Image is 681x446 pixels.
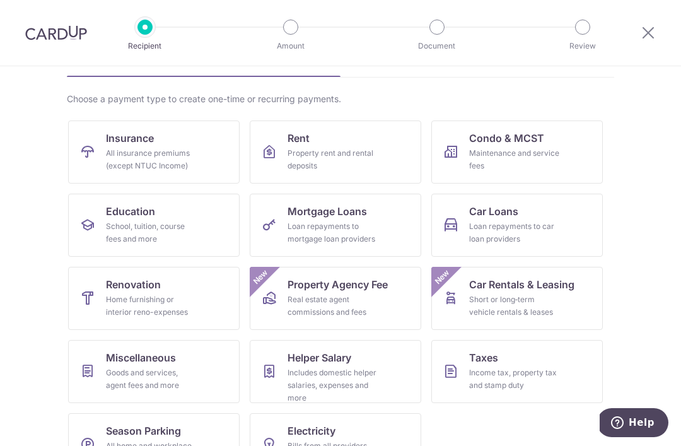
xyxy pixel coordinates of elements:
[469,147,560,172] div: Maintenance and service fees
[469,277,574,292] span: Car Rentals & Leasing
[432,267,453,288] span: New
[106,204,155,219] span: Education
[106,147,197,172] div: All insurance premiums (except NTUC Income)
[288,277,388,292] span: Property Agency Fee
[250,120,421,184] a: RentProperty rent and rental deposits
[250,267,271,288] span: New
[288,147,378,172] div: Property rent and rental deposits
[469,220,560,245] div: Loan repayments to car loan providers
[288,293,378,319] div: Real estate agent commissions and fees
[431,340,603,403] a: TaxesIncome tax, property tax and stamp duty
[250,267,421,330] a: Property Agency FeeReal estate agent commissions and feesNew
[244,40,337,52] p: Amount
[469,293,560,319] div: Short or long‑term vehicle rentals & leases
[288,367,378,404] div: Includes domestic helper salaries, expenses and more
[68,194,240,257] a: EducationSchool, tuition, course fees and more
[469,367,560,392] div: Income tax, property tax and stamp duty
[68,267,240,330] a: RenovationHome furnishing or interior reno-expenses
[106,350,176,365] span: Miscellaneous
[68,340,240,403] a: MiscellaneousGoods and services, agent fees and more
[431,267,603,330] a: Car Rentals & LeasingShort or long‑term vehicle rentals & leasesNew
[288,204,367,219] span: Mortgage Loans
[106,293,197,319] div: Home furnishing or interior reno-expenses
[25,25,87,40] img: CardUp
[431,120,603,184] a: Condo & MCSTMaintenance and service fees
[431,194,603,257] a: Car LoansLoan repayments to car loan providers
[288,220,378,245] div: Loan repayments to mortgage loan providers
[106,131,154,146] span: Insurance
[98,40,192,52] p: Recipient
[390,40,484,52] p: Document
[469,131,544,146] span: Condo & MCST
[106,277,161,292] span: Renovation
[106,367,197,392] div: Goods and services, agent fees and more
[469,350,498,365] span: Taxes
[600,408,668,440] iframe: Opens a widget where you can find more information
[288,423,335,438] span: Electricity
[288,131,310,146] span: Rent
[67,93,614,105] div: Choose a payment type to create one-time or recurring payments.
[68,120,240,184] a: InsuranceAll insurance premiums (except NTUC Income)
[106,423,181,438] span: Season Parking
[106,220,197,245] div: School, tuition, course fees and more
[288,350,351,365] span: Helper Salary
[250,340,421,403] a: Helper SalaryIncludes domestic helper salaries, expenses and more
[469,204,518,219] span: Car Loans
[536,40,629,52] p: Review
[250,194,421,257] a: Mortgage LoansLoan repayments to mortgage loan providers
